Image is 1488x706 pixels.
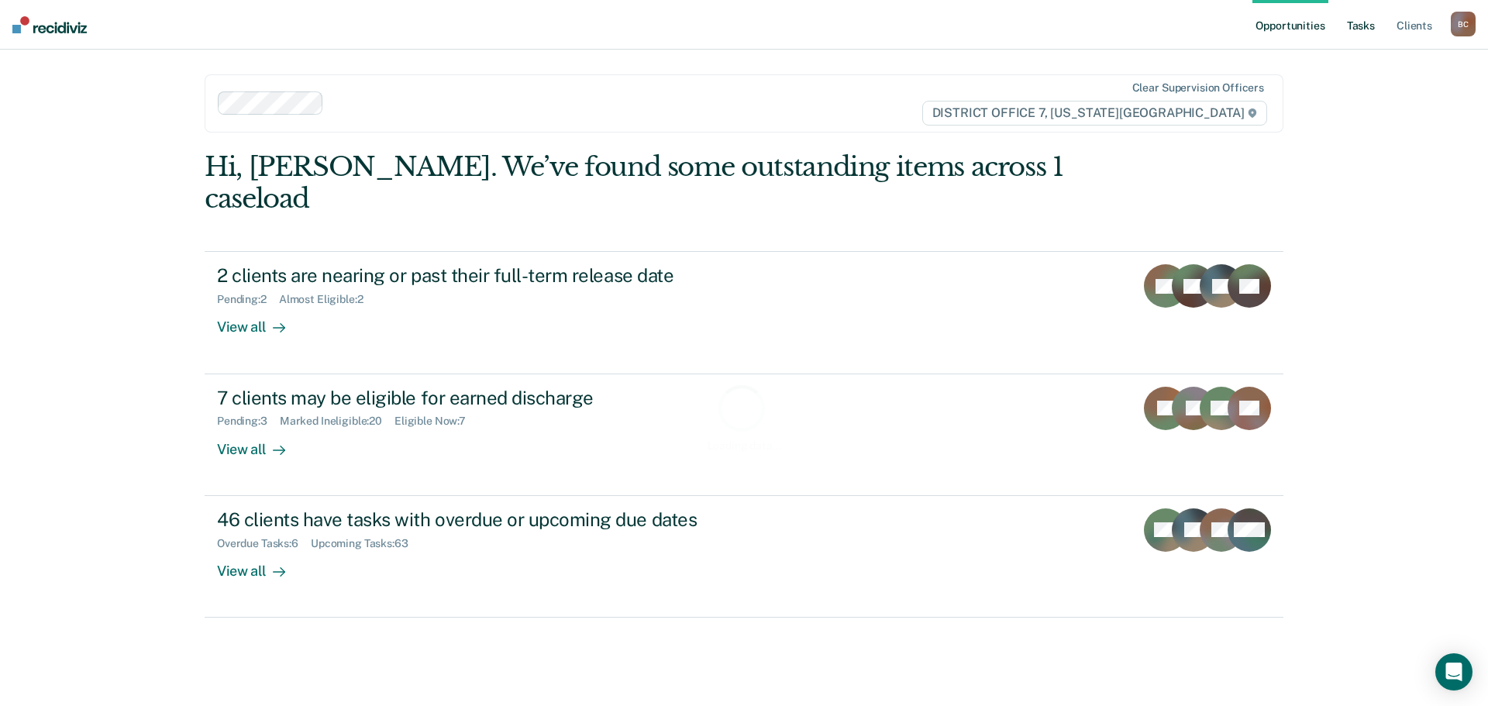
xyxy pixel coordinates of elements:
[394,415,478,428] div: Eligible Now : 7
[279,293,376,306] div: Almost Eligible : 2
[217,428,304,458] div: View all
[217,264,761,287] div: 2 clients are nearing or past their full-term release date
[205,374,1283,496] a: 7 clients may be eligible for earned dischargePending:3Marked Ineligible:20Eligible Now:7View all
[922,101,1267,126] span: DISTRICT OFFICE 7, [US_STATE][GEOGRAPHIC_DATA]
[1435,653,1472,691] div: Open Intercom Messenger
[311,537,421,550] div: Upcoming Tasks : 63
[205,251,1283,374] a: 2 clients are nearing or past their full-term release datePending:2Almost Eligible:2View all
[1451,12,1476,36] div: B C
[217,537,311,550] div: Overdue Tasks : 6
[1451,12,1476,36] button: BC
[1132,81,1264,95] div: Clear supervision officers
[205,496,1283,618] a: 46 clients have tasks with overdue or upcoming due datesOverdue Tasks:6Upcoming Tasks:63View all
[280,415,394,428] div: Marked Ineligible : 20
[217,549,304,580] div: View all
[205,151,1068,215] div: Hi, [PERSON_NAME]. We’ve found some outstanding items across 1 caseload
[217,415,280,428] div: Pending : 3
[217,508,761,531] div: 46 clients have tasks with overdue or upcoming due dates
[217,293,279,306] div: Pending : 2
[12,16,87,33] img: Recidiviz
[217,387,761,409] div: 7 clients may be eligible for earned discharge
[217,306,304,336] div: View all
